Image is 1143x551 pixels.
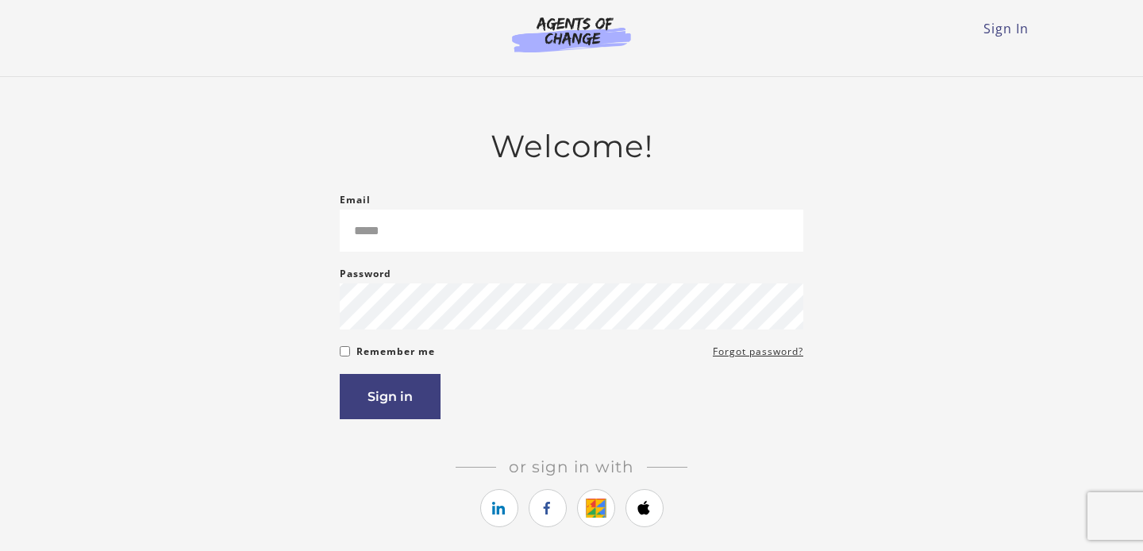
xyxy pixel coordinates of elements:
img: Agents of Change Logo [495,16,648,52]
span: Or sign in with [496,457,647,476]
label: Email [340,191,371,210]
label: Password [340,264,391,283]
a: https://courses.thinkific.com/users/auth/apple?ss%5Breferral%5D=&ss%5Buser_return_to%5D=&ss%5Bvis... [625,489,664,527]
a: Forgot password? [713,342,803,361]
h2: Welcome! [340,128,803,165]
a: https://courses.thinkific.com/users/auth/google?ss%5Breferral%5D=&ss%5Buser_return_to%5D=&ss%5Bvi... [577,489,615,527]
a: https://courses.thinkific.com/users/auth/linkedin?ss%5Breferral%5D=&ss%5Buser_return_to%5D=&ss%5B... [480,489,518,527]
a: https://courses.thinkific.com/users/auth/facebook?ss%5Breferral%5D=&ss%5Buser_return_to%5D=&ss%5B... [529,489,567,527]
a: Sign In [983,20,1029,37]
button: Sign in [340,374,441,419]
label: Remember me [356,342,435,361]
